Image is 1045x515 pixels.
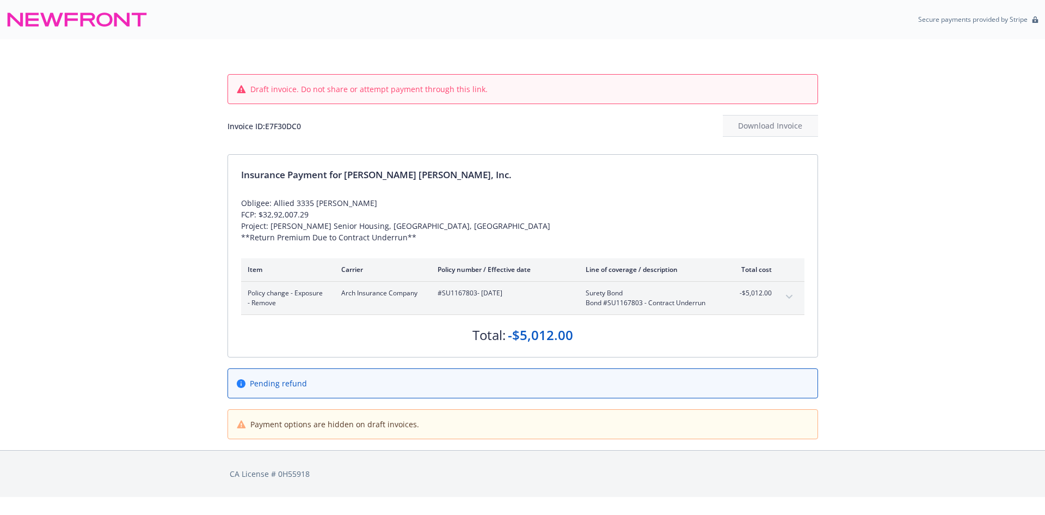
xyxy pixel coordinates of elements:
[586,298,714,308] span: Bond #SU1167803 - Contract Underrun
[586,288,714,298] span: Surety Bond
[248,288,324,308] span: Policy change - Exposure - Remove
[341,288,420,298] span: Arch Insurance Company
[586,265,714,274] div: Line of coverage / description
[228,120,301,132] div: Invoice ID: E7F30DC0
[248,265,324,274] div: Item
[918,15,1028,24] p: Secure payments provided by Stripe
[241,282,804,314] div: Policy change - Exposure - RemoveArch Insurance Company#SU1167803- [DATE]Surety BondBond #SU11678...
[250,83,488,95] span: Draft invoice. Do not share or attempt payment through this link.
[241,197,804,243] div: Obligee: Allied 3335 [PERSON_NAME] FCP: $32,92,007.29 Project: [PERSON_NAME] Senior Housing, [GEO...
[731,265,772,274] div: Total cost
[723,115,818,137] button: Download Invoice
[472,326,506,344] div: Total:
[241,168,804,182] div: Insurance Payment for [PERSON_NAME] [PERSON_NAME], Inc.
[731,288,772,298] span: -$5,012.00
[438,265,568,274] div: Policy number / Effective date
[250,378,307,389] span: Pending refund
[508,326,573,344] div: -$5,012.00
[230,468,816,480] div: CA License # 0H55918
[250,419,419,430] span: Payment options are hidden on draft invoices.
[341,265,420,274] div: Carrier
[586,288,714,308] span: Surety BondBond #SU1167803 - Contract Underrun
[723,116,818,136] div: Download Invoice
[780,288,798,306] button: expand content
[438,288,568,298] span: #SU1167803 - [DATE]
